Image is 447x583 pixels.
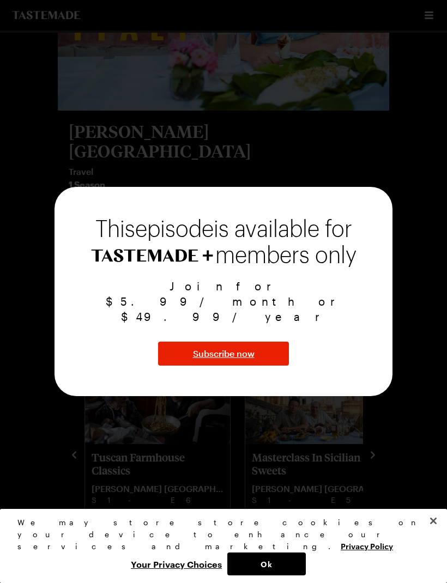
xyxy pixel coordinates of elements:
[95,218,352,240] span: This episode is available for
[227,552,306,575] button: Ok
[91,249,213,262] img: Tastemade+
[421,509,445,533] button: Close
[215,244,357,268] span: members only
[68,278,379,324] p: Join for $5.99/month or $49.99/year
[17,517,420,552] div: We may store store cookies on your device to enhance our services and marketing.
[125,552,227,575] button: Your Privacy Choices
[193,347,255,360] span: Subscribe now
[17,517,420,575] div: Privacy
[341,541,393,551] a: More information about your privacy, opens in a new tab
[158,342,289,366] button: Subscribe now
